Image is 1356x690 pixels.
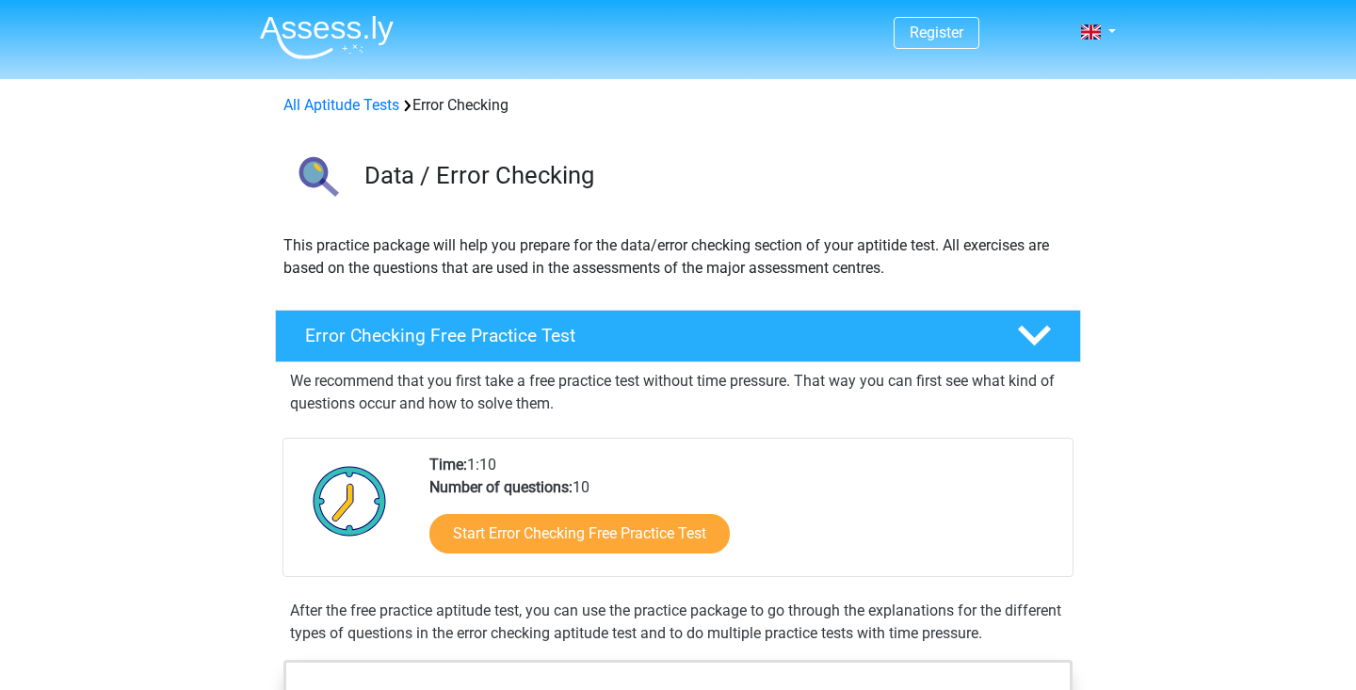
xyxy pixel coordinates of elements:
a: Error Checking Free Practice Test [267,310,1089,362]
div: Error Checking [276,94,1080,117]
img: error checking [276,139,356,219]
div: After the free practice aptitude test, you can use the practice package to go through the explana... [282,600,1073,645]
p: We recommend that you first take a free practice test without time pressure. That way you can fir... [290,370,1066,415]
img: Assessly [260,15,394,59]
h4: Error Checking Free Practice Test [305,325,987,346]
img: Clock [302,454,397,548]
a: Start Error Checking Free Practice Test [429,514,730,554]
h3: Data / Error Checking [364,161,1066,190]
b: Number of questions: [429,478,573,496]
b: Time: [429,456,467,473]
a: All Aptitude Tests [283,96,399,114]
a: Register [910,24,963,41]
div: 1:10 10 [415,454,1072,576]
p: This practice package will help you prepare for the data/error checking section of your aptitide ... [283,234,1073,280]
